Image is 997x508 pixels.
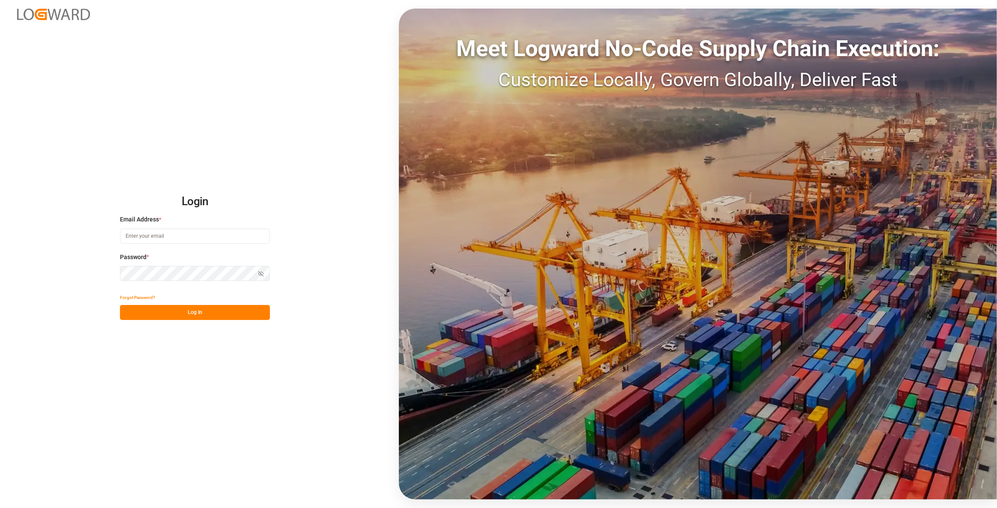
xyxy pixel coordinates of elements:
button: Log In [120,305,270,320]
h2: Login [120,188,270,215]
input: Enter your email [120,229,270,244]
div: Meet Logward No-Code Supply Chain Execution: [399,32,997,66]
span: Email Address [120,215,159,224]
button: Forgot Password? [120,290,155,305]
span: Password [120,253,147,262]
div: Customize Locally, Govern Globally, Deliver Fast [399,66,997,94]
img: Logward_new_orange.png [17,9,90,20]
